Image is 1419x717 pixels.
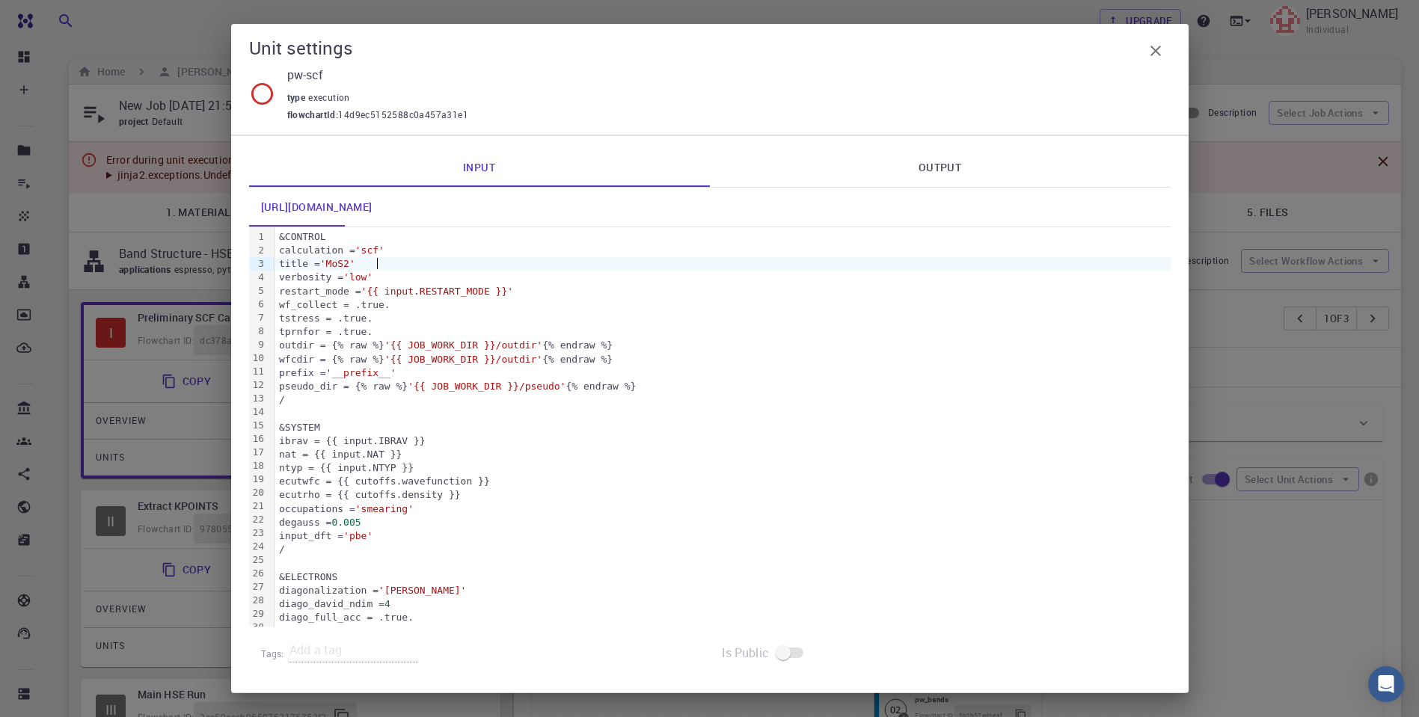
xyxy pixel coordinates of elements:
[275,271,1171,284] div: verbosity =
[249,594,267,607] div: 28
[249,459,267,473] div: 18
[249,338,267,351] div: 9
[384,354,542,365] span: '{{ JOB_WORK_DIR }}/outdir'
[275,325,1171,339] div: tprnfor = .true.
[275,570,1171,584] div: &ELECTRONS
[261,640,290,662] h6: Tags:
[275,543,1171,556] div: /
[249,244,267,257] div: 2
[275,448,1171,461] div: nat = {{ input.NAT }}
[249,419,267,432] div: 15
[289,638,418,662] input: Add a tag
[249,324,267,338] div: 8
[275,257,1171,271] div: title =
[275,597,1171,611] div: diago_david_ndim =
[338,108,468,123] span: 14d9ec5152588c0a457a31e1
[275,488,1171,502] div: ecutrho = {{ cutoffs.density }}
[275,353,1171,366] div: wfcdir = {% raw %} {% endraw %}
[275,434,1171,448] div: ibrav = {{ input.IBRAV }}
[287,108,339,123] span: flowchartId :
[249,513,267,526] div: 22
[249,257,267,271] div: 3
[275,339,1171,352] div: outdir = {% raw %} {% endraw %}
[249,284,267,298] div: 5
[408,381,566,392] span: '{{ JOB_WORK_DIR }}/pseudo'
[275,624,1171,638] div: mixing_beta =
[249,607,267,621] div: 29
[275,366,1171,380] div: prefix =
[361,286,514,297] span: '{{ input.RESTART_MODE }}'
[275,461,1171,475] div: ntyp = {{ input.NTYP }}
[249,446,267,459] div: 17
[275,393,1171,407] div: /
[249,499,267,513] div: 21
[249,188,384,227] a: [URL][DOMAIN_NAME]
[275,421,1171,434] div: &SYSTEM
[1368,666,1404,702] div: Open Intercom Messenger
[249,486,267,499] div: 20
[249,36,353,60] h5: Unit settings
[249,311,267,324] div: 7
[275,611,1171,624] div: diago_full_acc = .true.
[249,230,267,244] div: 1
[275,244,1171,257] div: calculation =
[355,625,373,636] span: 0.3
[31,10,85,24] span: Support
[287,91,309,103] span: type
[249,365,267,378] div: 11
[249,580,267,594] div: 27
[384,339,542,351] span: '{{ JOB_WORK_DIR }}/outdir'
[275,502,1171,516] div: occupations =
[343,530,373,541] span: 'pbe'
[320,258,355,269] span: 'MoS2'
[249,378,267,392] div: 12
[249,405,267,419] div: 14
[249,567,267,580] div: 26
[275,298,1171,312] div: wf_collect = .true.
[249,526,267,540] div: 23
[249,432,267,446] div: 16
[343,271,373,283] span: 'low'
[249,298,267,311] div: 6
[722,644,769,662] span: Is Public
[710,148,1171,187] a: Output
[275,584,1171,597] div: diagonalization =
[355,503,414,514] span: 'smearing'
[249,473,267,486] div: 19
[287,66,1159,84] p: pw-scf
[249,621,267,634] div: 30
[308,91,356,103] span: execution
[249,351,267,365] div: 10
[275,475,1171,488] div: ecutwfc = {{ cutoffs.wavefunction }}
[275,516,1171,529] div: degauss =
[249,271,267,284] div: 4
[275,230,1171,244] div: &CONTROL
[249,553,267,567] div: 25
[378,585,466,596] span: '[PERSON_NAME]'
[275,529,1171,543] div: input_dft =
[326,367,396,378] span: '__prefix__'
[384,598,390,609] span: 4
[275,285,1171,298] div: restart_mode =
[249,540,267,553] div: 24
[249,392,267,405] div: 13
[275,380,1171,393] div: pseudo_dir = {% raw %} {% endraw %}
[249,148,710,187] a: Input
[355,244,384,256] span: 'scf'
[331,517,361,528] span: 0.005
[275,312,1171,325] div: tstress = .true.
